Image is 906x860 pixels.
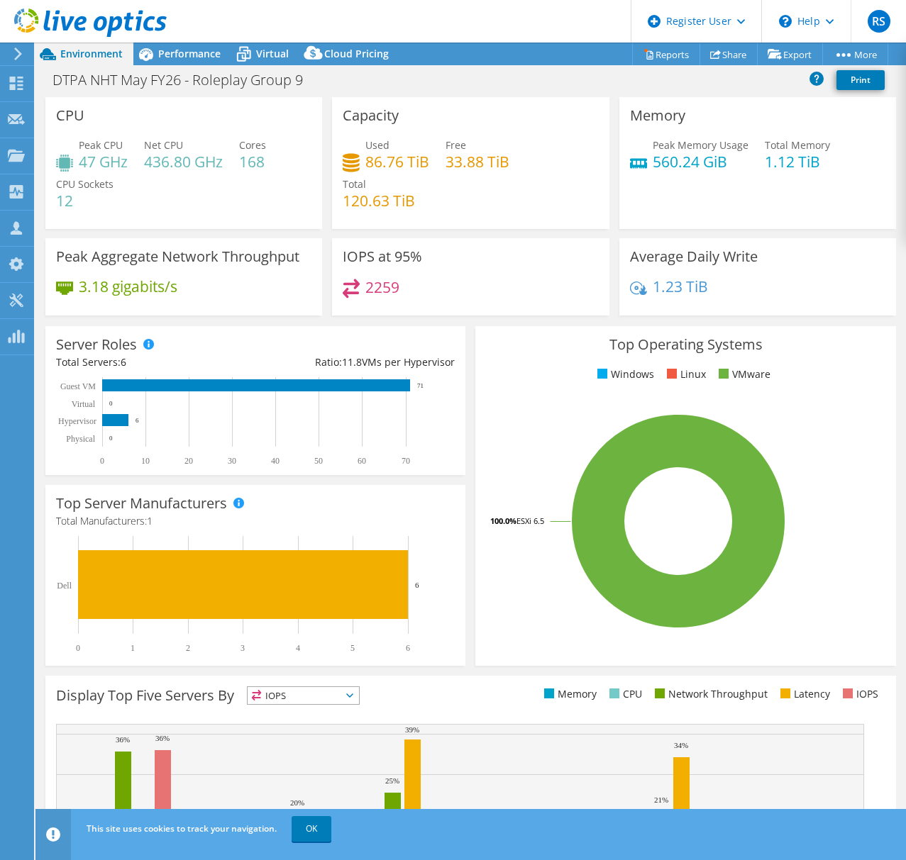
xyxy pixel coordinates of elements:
[60,381,96,391] text: Guest VM
[663,367,706,382] li: Linux
[653,138,748,152] span: Peak Memory Usage
[255,354,455,370] div: Ratio: VMs per Hypervisor
[674,741,688,749] text: 34%
[343,193,415,208] h4: 120.63 TiB
[405,725,419,734] text: 39%
[56,337,137,352] h3: Server Roles
[56,177,114,191] span: CPU Sockets
[651,686,768,702] li: Network Throughput
[256,47,289,60] span: Virtual
[365,279,399,295] h4: 2259
[131,643,135,653] text: 1
[343,108,399,123] h3: Capacity
[79,138,123,152] span: Peak CPU
[715,367,770,382] li: VMware
[654,795,668,804] text: 21%
[136,417,139,424] text: 6
[184,456,193,466] text: 20
[228,456,236,466] text: 30
[56,249,299,264] h3: Peak Aggregate Network Throughput
[109,435,113,442] text: 0
[541,686,597,702] li: Memory
[630,249,758,264] h3: Average Daily Write
[100,456,104,466] text: 0
[58,416,96,426] text: Hypervisor
[158,47,221,60] span: Performance
[87,822,277,834] span: This site uses cookies to track your navigation.
[144,138,183,152] span: Net CPU
[836,70,885,90] a: Print
[765,154,830,169] h4: 1.12 TiB
[358,456,366,466] text: 60
[839,686,878,702] li: IOPS
[868,10,890,33] span: RS
[241,643,245,653] text: 3
[186,643,190,653] text: 2
[516,515,544,526] tspan: ESXi 6.5
[777,686,830,702] li: Latency
[822,43,888,65] a: More
[632,43,700,65] a: Reports
[406,643,410,653] text: 6
[765,138,830,152] span: Total Memory
[147,514,153,527] span: 1
[109,400,113,407] text: 0
[343,177,366,191] span: Total
[594,367,654,382] li: Windows
[365,154,429,169] h4: 86.76 TiB
[490,515,516,526] tspan: 100.0%
[757,43,823,65] a: Export
[56,193,114,208] h4: 12
[46,72,325,88] h1: DTPA NHT May FY26 - Roleplay Group 9
[56,108,84,123] h3: CPU
[350,643,355,653] text: 5
[56,513,455,529] h4: Total Manufacturers:
[296,643,300,653] text: 4
[121,355,126,369] span: 6
[66,434,95,444] text: Physical
[72,399,96,409] text: Virtual
[630,108,685,123] h3: Memory
[239,138,266,152] span: Cores
[290,798,304,807] text: 20%
[343,249,422,264] h3: IOPS at 95%
[779,15,792,28] svg: \n
[486,337,885,352] h3: Top Operating Systems
[141,456,150,466] text: 10
[239,154,266,169] h4: 168
[79,154,128,169] h4: 47 GHz
[446,154,509,169] h4: 33.88 TiB
[116,735,130,744] text: 36%
[56,496,227,511] h3: Top Server Manufacturers
[155,734,170,742] text: 36%
[292,816,331,842] a: OK
[653,154,748,169] h4: 560.24 GiB
[365,138,390,152] span: Used
[324,47,389,60] span: Cloud Pricing
[342,355,362,369] span: 11.8
[60,47,123,60] span: Environment
[417,382,424,389] text: 71
[314,456,323,466] text: 50
[402,456,410,466] text: 70
[248,687,359,704] span: IOPS
[79,279,177,294] h4: 3.18 gigabits/s
[57,581,72,591] text: Dell
[271,456,280,466] text: 40
[56,354,255,370] div: Total Servers:
[700,43,758,65] a: Share
[653,279,708,294] h4: 1.23 TiB
[385,776,399,785] text: 25%
[76,643,80,653] text: 0
[606,686,642,702] li: CPU
[144,154,223,169] h4: 436.80 GHz
[446,138,466,152] span: Free
[415,581,419,589] text: 6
